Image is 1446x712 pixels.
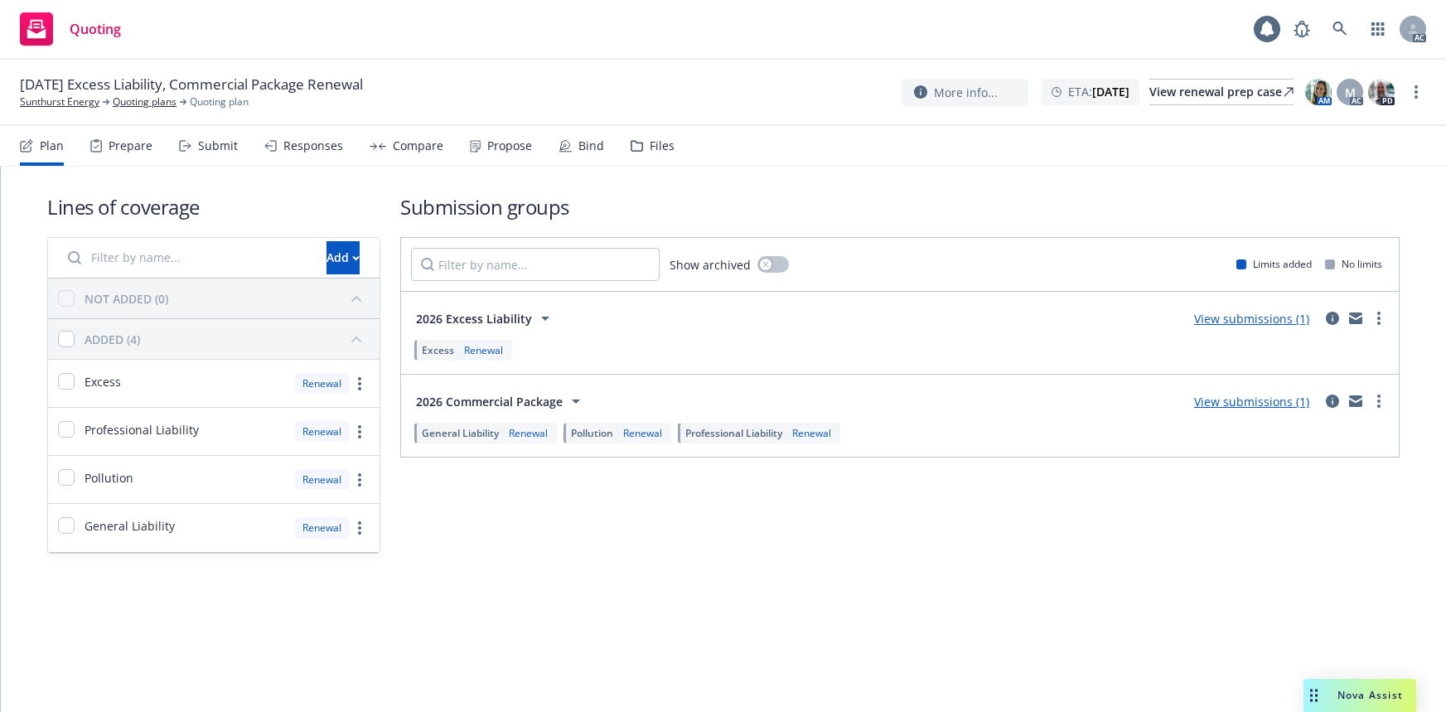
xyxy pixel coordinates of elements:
[294,373,350,394] div: Renewal
[1323,12,1357,46] a: Search
[571,426,613,440] span: Pollution
[85,285,370,312] button: NOT ADDED (0)
[1305,79,1332,105] img: photo
[1149,80,1294,104] div: View renewal prep case
[1323,308,1342,328] a: circleInformation
[350,374,370,394] a: more
[1361,12,1395,46] a: Switch app
[487,139,532,153] div: Propose
[20,75,363,94] span: [DATE] Excess Liability, Commercial Package Renewal
[411,385,591,418] button: 2026 Commercial Package
[1149,79,1294,105] a: View renewal prep case
[1068,83,1129,100] span: ETA :
[416,393,563,410] span: 2026 Commercial Package
[416,310,532,327] span: 2026 Excess Liability
[85,331,140,348] div: ADDED (4)
[40,139,64,153] div: Plan
[283,139,343,153] div: Responses
[1092,84,1129,99] strong: [DATE]
[294,421,350,442] div: Renewal
[350,518,370,538] a: more
[58,241,317,274] input: Filter by name...
[20,94,99,109] a: Sunthurst Energy
[1337,688,1403,702] span: Nova Assist
[113,94,177,109] a: Quoting plans
[934,84,998,101] span: More info...
[85,421,199,438] span: Professional Liability
[670,256,751,274] span: Show archived
[400,193,1400,220] h1: Submission groups
[411,302,560,335] button: 2026 Excess Liability
[578,139,604,153] div: Bind
[393,139,443,153] div: Compare
[350,422,370,442] a: more
[1323,391,1342,411] a: circleInformation
[294,517,350,538] div: Renewal
[1303,679,1416,712] button: Nova Assist
[620,426,665,440] div: Renewal
[190,94,249,109] span: Quoting plan
[1346,391,1366,411] a: mail
[1345,84,1356,101] span: M
[109,139,152,153] div: Prepare
[411,248,660,281] input: Filter by name...
[326,242,360,274] div: Add
[1236,257,1312,271] div: Limits added
[294,469,350,490] div: Renewal
[70,22,121,36] span: Quoting
[422,426,499,440] span: General Liability
[505,426,551,440] div: Renewal
[1325,257,1382,271] div: No limits
[85,517,175,535] span: General Liability
[1285,12,1318,46] a: Report a Bug
[198,139,238,153] div: Submit
[1194,311,1309,327] a: View submissions (1)
[422,343,454,357] span: Excess
[85,290,168,308] div: NOT ADDED (0)
[685,426,782,440] span: Professional Liability
[47,193,380,220] h1: Lines of coverage
[85,373,121,390] span: Excess
[1346,308,1366,328] a: mail
[1406,82,1426,102] a: more
[1369,308,1389,328] a: more
[1303,679,1324,712] div: Drag to move
[461,343,506,357] div: Renewal
[1368,79,1395,105] img: photo
[1369,391,1389,411] a: more
[789,426,834,440] div: Renewal
[13,6,128,52] a: Quoting
[326,241,360,274] button: Add
[1194,394,1309,409] a: View submissions (1)
[650,139,675,153] div: Files
[85,469,133,487] span: Pollution
[350,470,370,490] a: more
[85,326,370,352] button: ADDED (4)
[901,79,1028,106] button: More info...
